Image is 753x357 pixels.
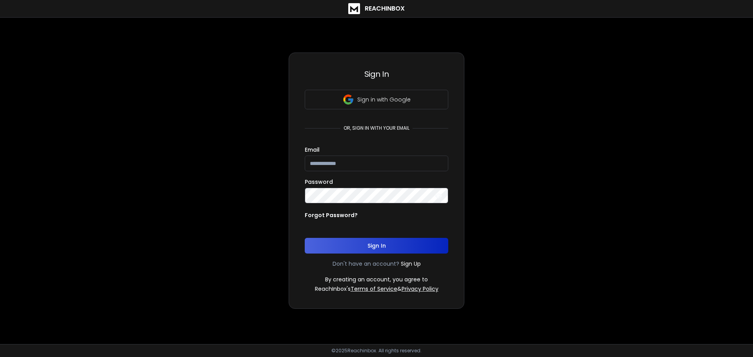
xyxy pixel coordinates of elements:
[348,3,405,14] a: ReachInbox
[305,179,333,185] label: Password
[305,211,358,219] p: Forgot Password?
[340,125,413,131] p: or, sign in with your email
[305,147,320,152] label: Email
[365,4,405,13] h1: ReachInbox
[333,260,399,268] p: Don't have an account?
[325,275,428,283] p: By creating an account, you agree to
[305,90,448,109] button: Sign in with Google
[351,285,397,293] a: Terms of Service
[357,96,411,103] p: Sign in with Google
[315,285,438,293] p: ReachInbox's &
[305,69,448,80] h3: Sign In
[305,238,448,254] button: Sign In
[401,260,421,268] a: Sign Up
[348,3,360,14] img: logo
[402,285,438,293] a: Privacy Policy
[331,348,422,354] p: © 2025 Reachinbox. All rights reserved.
